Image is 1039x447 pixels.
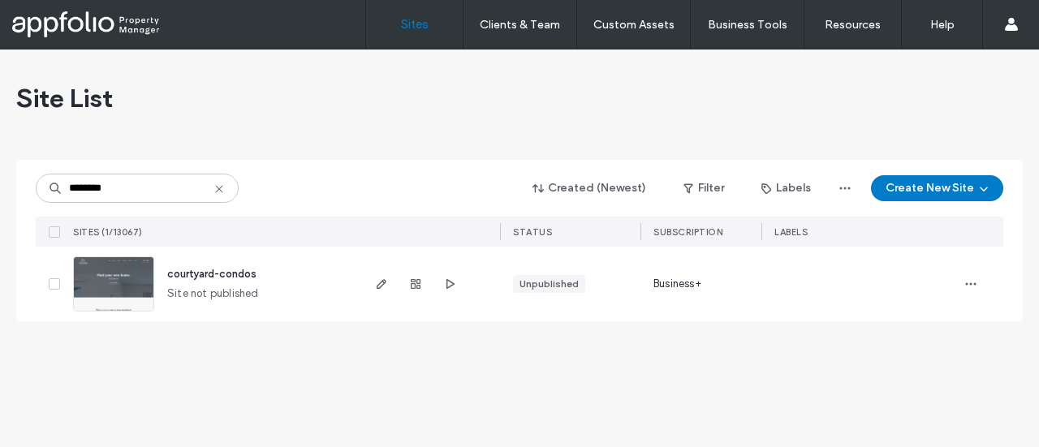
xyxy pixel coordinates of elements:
button: Labels [747,175,826,201]
label: Help [930,18,955,32]
span: Site not published [167,286,259,302]
span: STATUS [513,226,552,238]
a: courtyard-condos [167,268,257,280]
label: Business Tools [708,18,787,32]
span: LABELS [774,226,808,238]
label: Clients & Team [480,18,560,32]
button: Created (Newest) [519,175,661,201]
button: Filter [667,175,740,201]
label: Resources [825,18,881,32]
button: Create New Site [871,175,1003,201]
span: Business+ [653,276,701,292]
span: Site List [16,82,113,114]
label: Custom Assets [593,18,675,32]
label: Sites [401,17,429,32]
span: SUBSCRIPTION [653,226,722,238]
span: SITES (1/13067) [73,226,143,238]
div: Unpublished [519,277,579,291]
